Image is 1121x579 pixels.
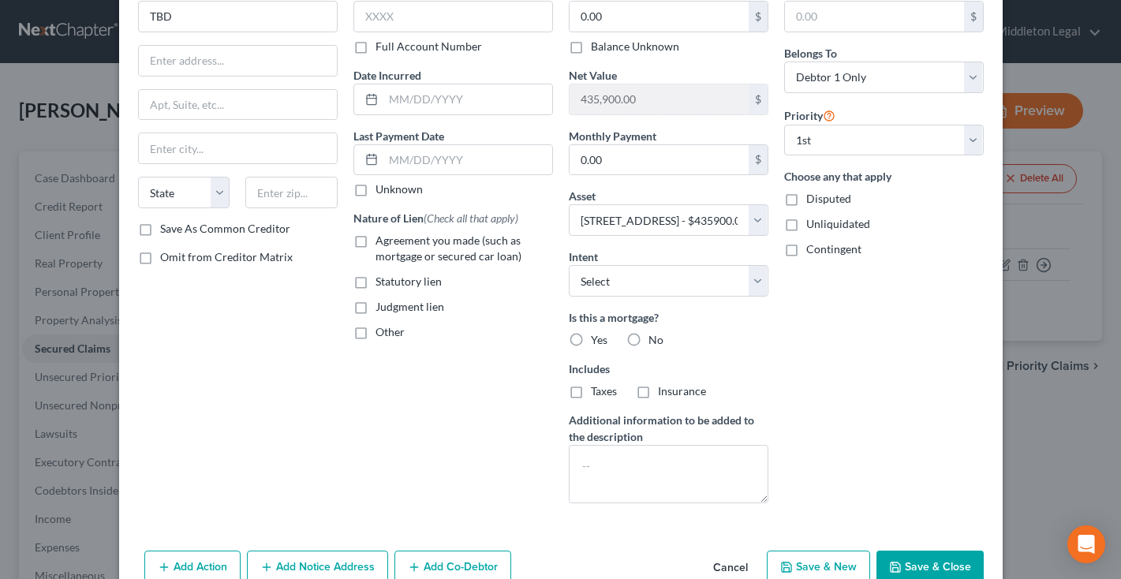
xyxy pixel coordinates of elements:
[376,275,442,288] span: Statutory lien
[570,84,749,114] input: 0.00
[139,133,337,163] input: Enter city...
[376,181,423,197] label: Unknown
[806,192,851,205] span: Disputed
[245,177,338,208] input: Enter zip...
[353,210,518,226] label: Nature of Lien
[749,2,768,32] div: $
[569,412,768,445] label: Additional information to be added to the description
[383,145,552,175] input: MM/DD/YYYY
[160,250,293,263] span: Omit from Creditor Matrix
[160,221,290,237] label: Save As Common Creditor
[353,1,553,32] input: XXXX
[591,333,607,346] span: Yes
[376,39,482,54] label: Full Account Number
[806,217,870,230] span: Unliquidated
[784,168,984,185] label: Choose any that apply
[376,300,444,313] span: Judgment lien
[785,2,964,32] input: 0.00
[784,106,835,125] label: Priority
[138,1,338,32] input: Search creditor by name...
[1067,525,1105,563] div: Open Intercom Messenger
[749,145,768,175] div: $
[139,90,337,120] input: Apt, Suite, etc...
[648,333,663,346] span: No
[964,2,983,32] div: $
[570,2,749,32] input: 0.00
[139,46,337,76] input: Enter address...
[569,128,656,144] label: Monthly Payment
[353,67,421,84] label: Date Incurred
[569,309,768,326] label: Is this a mortgage?
[570,145,749,175] input: 0.00
[591,39,679,54] label: Balance Unknown
[353,128,444,144] label: Last Payment Date
[383,84,552,114] input: MM/DD/YYYY
[658,384,706,398] span: Insurance
[784,47,837,60] span: Belongs To
[569,248,598,265] label: Intent
[591,384,617,398] span: Taxes
[569,360,768,377] label: Includes
[424,211,518,225] span: (Check all that apply)
[376,233,521,263] span: Agreement you made (such as mortgage or secured car loan)
[569,67,617,84] label: Net Value
[569,189,596,203] span: Asset
[749,84,768,114] div: $
[806,242,861,256] span: Contingent
[376,325,405,338] span: Other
